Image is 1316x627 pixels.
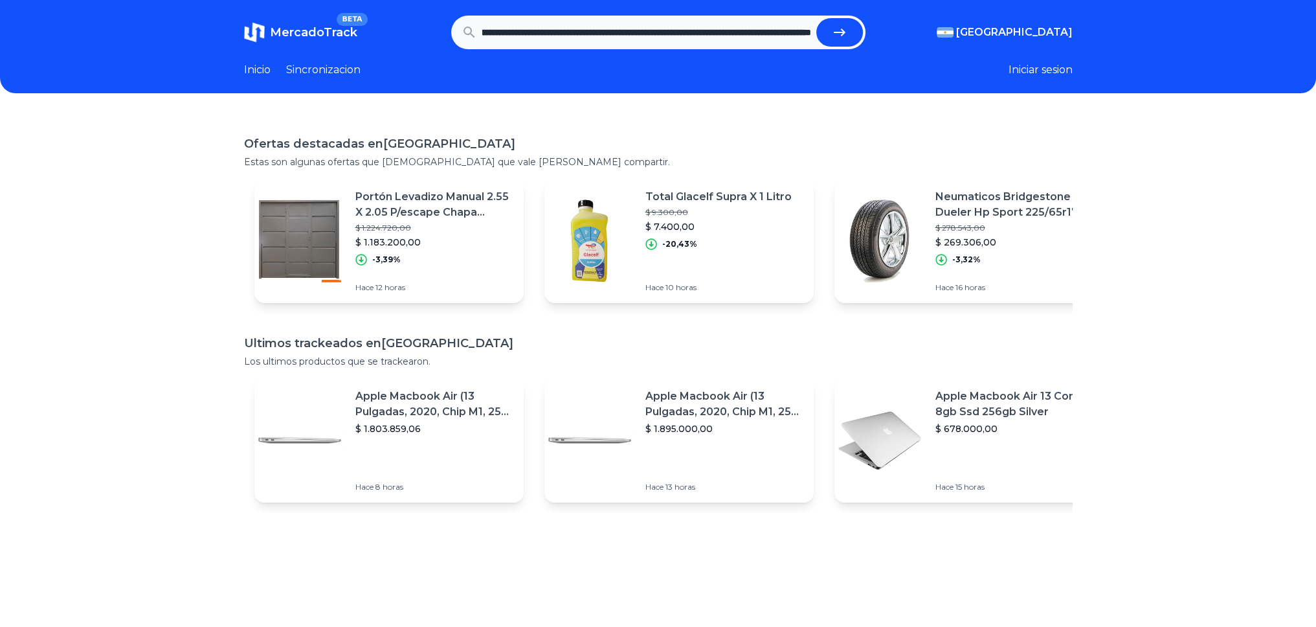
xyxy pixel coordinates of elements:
[544,196,635,286] img: Featured image
[244,355,1073,368] p: Los ultimos productos que se trackearon.
[244,135,1073,153] h1: Ofertas destacadas en [GEOGRAPHIC_DATA]
[645,282,792,293] p: Hace 10 horas
[254,179,524,303] a: Featured imagePortón Levadizo Manual 2.55 X 2.05 P/escape Chapa Reforzada*$ 1.224.720,00$ 1.183.2...
[355,389,513,420] p: Apple Macbook Air (13 Pulgadas, 2020, Chip M1, 256 Gb De Ssd, 8 Gb De Ram) - Plata
[935,223,1093,233] p: $ 278.543,00
[254,196,345,286] img: Featured image
[645,189,792,205] p: Total Glacelf Supra X 1 Litro
[355,282,513,293] p: Hace 12 horas
[355,422,513,435] p: $ 1.803.859,06
[645,422,803,435] p: $ 1.895.000,00
[337,13,367,26] span: BETA
[244,155,1073,168] p: Estas son algunas ofertas que [DEMOGRAPHIC_DATA] que vale [PERSON_NAME] compartir.
[544,179,814,303] a: Featured imageTotal Glacelf Supra X 1 Litro$ 9.300,00$ 7.400,00-20,43%Hace 10 horas
[956,25,1073,40] span: [GEOGRAPHIC_DATA]
[355,236,513,249] p: $ 1.183.200,00
[935,189,1093,220] p: Neumaticos Bridgestone Dueler Hp Sport 225/65r17 102 H T
[834,196,925,286] img: Featured image
[372,255,401,265] p: -3,39%
[544,395,635,486] img: Featured image
[355,482,513,492] p: Hace 8 horas
[286,62,361,78] a: Sincronizacion
[254,378,524,503] a: Featured imageApple Macbook Air (13 Pulgadas, 2020, Chip M1, 256 Gb De Ssd, 8 Gb De Ram) - Plata$...
[355,189,513,220] p: Portón Levadizo Manual 2.55 X 2.05 P/escape Chapa Reforzada*
[355,223,513,233] p: $ 1.224.720,00
[952,255,981,265] p: -3,32%
[254,395,345,486] img: Featured image
[270,25,357,40] span: MercadoTrack
[834,378,1104,503] a: Featured imageApple Macbook Air 13 Core I5 8gb Ssd 256gb Silver$ 678.000,00Hace 15 horas
[544,378,814,503] a: Featured imageApple Macbook Air (13 Pulgadas, 2020, Chip M1, 256 Gb De Ssd, 8 Gb De Ram) - Plata$...
[645,482,803,492] p: Hace 13 horas
[935,236,1093,249] p: $ 269.306,00
[662,239,697,249] p: -20,43%
[834,395,925,486] img: Featured image
[645,220,792,233] p: $ 7.400,00
[244,22,357,43] a: MercadoTrackBETA
[935,482,1093,492] p: Hace 15 horas
[937,25,1073,40] button: [GEOGRAPHIC_DATA]
[935,282,1093,293] p: Hace 16 horas
[935,422,1093,435] p: $ 678.000,00
[834,179,1104,303] a: Featured imageNeumaticos Bridgestone Dueler Hp Sport 225/65r17 102 H T$ 278.543,00$ 269.306,00-3,...
[935,389,1093,420] p: Apple Macbook Air 13 Core I5 8gb Ssd 256gb Silver
[645,207,792,218] p: $ 9.300,00
[244,22,265,43] img: MercadoTrack
[937,27,954,38] img: Argentina
[244,334,1073,352] h1: Ultimos trackeados en [GEOGRAPHIC_DATA]
[645,389,803,420] p: Apple Macbook Air (13 Pulgadas, 2020, Chip M1, 256 Gb De Ssd, 8 Gb De Ram) - Plata
[1009,62,1073,78] button: Iniciar sesion
[244,62,271,78] a: Inicio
